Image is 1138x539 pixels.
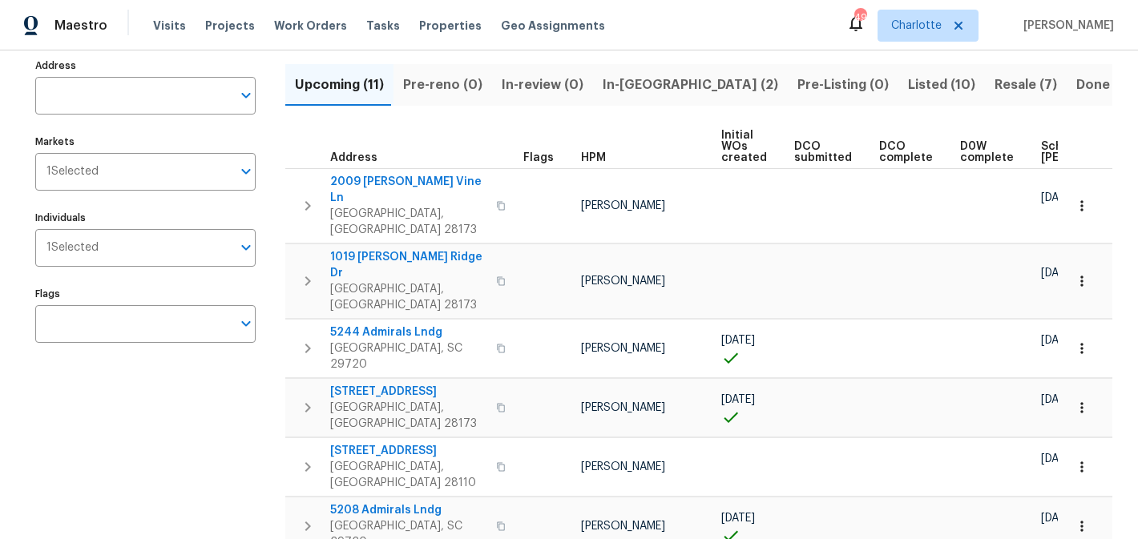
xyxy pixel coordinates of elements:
span: Resale (7) [995,74,1057,96]
label: Markets [35,137,256,147]
span: Visits [153,18,186,34]
span: [PERSON_NAME] [581,276,665,287]
span: 2009 [PERSON_NAME] Vine Ln [330,174,486,206]
span: [DATE] [1041,192,1075,203]
span: [STREET_ADDRESS] [330,443,486,459]
span: [DATE] [721,335,755,346]
button: Open [235,160,257,183]
span: In-[GEOGRAPHIC_DATA] (2) [603,74,778,96]
span: [PERSON_NAME] [581,521,665,532]
span: 5244 Admirals Lndg [330,324,486,340]
label: Individuals [35,213,256,223]
button: Open [235,84,257,107]
span: [PERSON_NAME] [1017,18,1114,34]
span: 1 Selected [46,241,99,255]
span: [DATE] [721,394,755,405]
span: [PERSON_NAME] [581,402,665,413]
span: [STREET_ADDRESS] [330,384,486,400]
span: Charlotte [891,18,942,34]
span: Address [330,152,377,163]
span: Projects [205,18,255,34]
span: Listed (10) [908,74,975,96]
span: Geo Assignments [501,18,605,34]
span: DCO complete [879,141,933,163]
span: 1019 [PERSON_NAME] Ridge Dr [330,249,486,281]
span: Maestro [54,18,107,34]
span: [GEOGRAPHIC_DATA], [GEOGRAPHIC_DATA] 28110 [330,459,486,491]
span: [DATE] [1041,335,1075,346]
span: [DATE] [1041,453,1075,465]
span: Scheduled [PERSON_NAME] [1041,141,1132,163]
span: HPM [581,152,606,163]
span: [PERSON_NAME] [581,200,665,211]
button: Open [235,236,257,259]
span: Pre-reno (0) [403,74,482,96]
div: 49 [854,10,866,26]
span: [PERSON_NAME] [581,461,665,473]
span: [DATE] [1041,513,1075,524]
span: D0W complete [960,141,1014,163]
span: DCO submitted [794,141,852,163]
span: Properties [419,18,482,34]
label: Address [35,61,256,70]
span: [DATE] [1041,267,1075,279]
span: In-review (0) [502,74,583,96]
span: Pre-Listing (0) [797,74,889,96]
span: 1 Selected [46,165,99,179]
span: Tasks [366,20,400,31]
span: [DATE] [1041,394,1075,405]
span: [GEOGRAPHIC_DATA], SC 29720 [330,340,486,372]
span: [PERSON_NAME] [581,343,665,354]
button: Open [235,312,257,335]
span: [GEOGRAPHIC_DATA], [GEOGRAPHIC_DATA] 28173 [330,206,486,238]
label: Flags [35,289,256,299]
span: 5208 Admirals Lndg [330,502,486,518]
span: Initial WOs created [721,130,767,163]
span: Upcoming (11) [295,74,384,96]
span: Flags [523,152,554,163]
span: Work Orders [274,18,347,34]
span: [DATE] [721,513,755,524]
span: [GEOGRAPHIC_DATA], [GEOGRAPHIC_DATA] 28173 [330,400,486,432]
span: [GEOGRAPHIC_DATA], [GEOGRAPHIC_DATA] 28173 [330,281,486,313]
